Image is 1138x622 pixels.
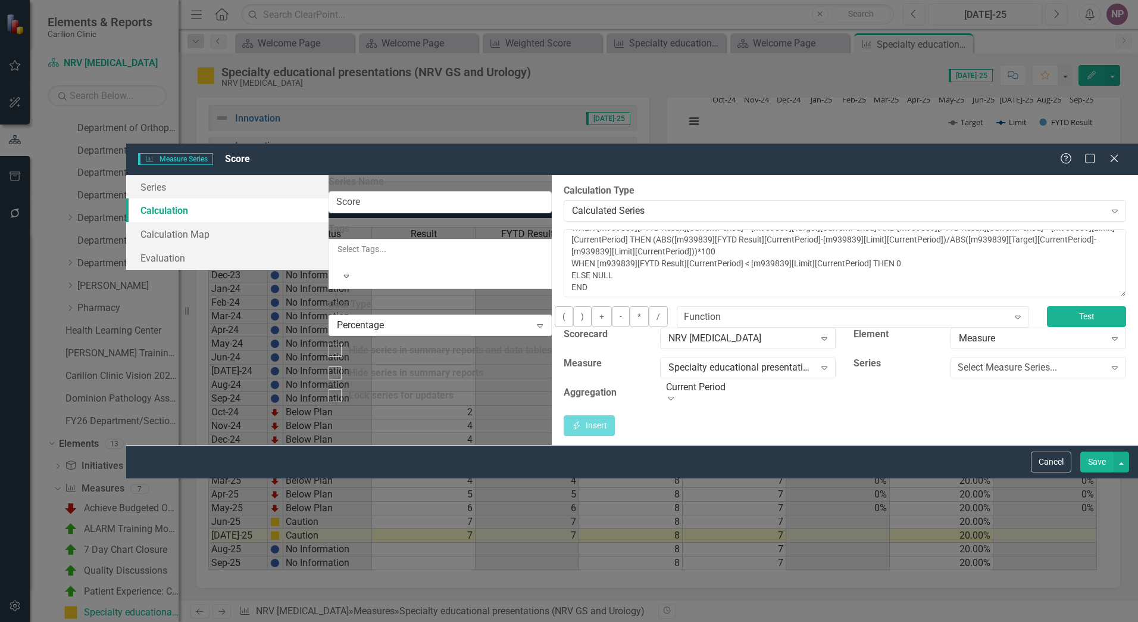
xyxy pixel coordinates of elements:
[564,357,602,371] label: Measure
[564,328,608,341] label: Scorecard
[126,222,329,246] a: Calculation Map
[668,361,815,375] div: Specialty educational presentations (NRV GS and Urology)
[666,381,837,394] div: Current Period
[958,361,1057,375] div: Select Measure Series...
[573,306,592,327] button: )
[349,344,552,357] div: Hide series in summary reports and data tables
[853,328,889,341] label: Element
[564,386,617,400] label: Aggregation
[225,153,250,164] span: Score
[668,332,815,346] div: NRV [MEDICAL_DATA]
[349,366,483,380] div: Hide series in summary reports
[329,175,552,189] label: Series Name
[1047,306,1126,327] button: Test
[564,229,1126,297] textarea: CASE WHEN [m939839][FYTD Result][CurrentPeriod] >= [m939839][Target][CurrentPeriod] THEN 100 WHEN...
[329,222,552,236] label: Tags
[555,306,573,327] button: (
[337,243,543,255] div: Select Tags...
[126,246,329,270] a: Evaluation
[572,204,1105,218] div: Calculated Series
[684,310,721,324] div: Function
[1080,452,1114,472] button: Save
[612,306,630,327] button: -
[1031,452,1071,472] button: Cancel
[337,319,531,332] div: Percentage
[126,175,329,199] a: Series
[138,153,213,165] span: Measure Series
[564,415,615,436] button: Insert
[592,306,612,327] button: +
[349,389,454,403] div: Lock series for updaters
[126,198,329,222] a: Calculation
[329,191,552,213] input: Series Name
[959,332,1105,346] div: Measure
[649,306,668,327] button: /
[853,357,881,371] label: Series
[564,184,1126,198] label: Calculation Type
[329,298,552,312] label: Data Type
